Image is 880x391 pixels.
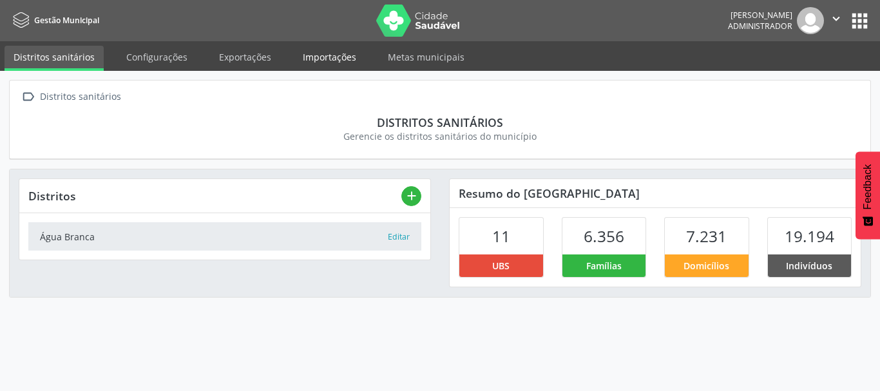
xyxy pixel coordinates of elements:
span: Domicílios [684,259,729,272]
span: 7.231 [686,225,727,247]
span: UBS [492,259,510,272]
div: Distritos [28,189,401,203]
button: add [401,186,421,206]
a: Exportações [210,46,280,68]
div: Resumo do [GEOGRAPHIC_DATA] [450,179,861,207]
a:  Distritos sanitários [19,88,123,106]
a: Distritos sanitários [5,46,104,71]
span: 19.194 [785,225,834,247]
div: Distritos sanitários [28,115,852,129]
a: Metas municipais [379,46,473,68]
i:  [19,88,37,106]
img: img [797,7,824,34]
a: Gestão Municipal [9,10,99,31]
span: Gestão Municipal [34,15,99,26]
span: Administrador [728,21,792,32]
span: Famílias [586,259,622,272]
span: Indivíduos [786,259,832,272]
span: 11 [492,225,510,247]
div: [PERSON_NAME] [728,10,792,21]
a: Configurações [117,46,196,68]
button: Editar [387,231,410,243]
a: Importações [294,46,365,68]
button: apps [848,10,871,32]
div: Água Branca [40,230,387,243]
button:  [824,7,848,34]
span: 6.356 [584,225,624,247]
i:  [829,12,843,26]
a: Água Branca Editar [28,222,421,250]
div: Distritos sanitários [37,88,123,106]
button: Feedback - Mostrar pesquisa [856,151,880,239]
div: Gerencie os distritos sanitários do município [28,129,852,143]
i: add [405,189,419,203]
span: Feedback [862,164,874,209]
